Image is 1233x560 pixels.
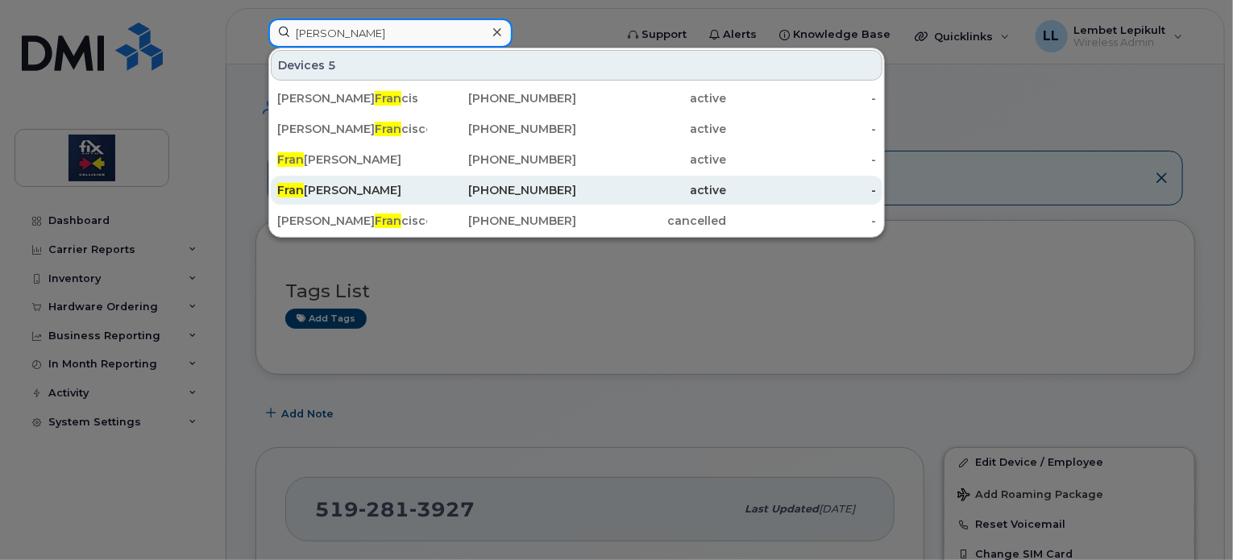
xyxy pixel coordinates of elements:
div: - [726,182,876,198]
div: active [577,121,727,137]
span: Fran [375,122,401,136]
div: [PERSON_NAME] cisco [277,121,427,137]
div: [PERSON_NAME] [277,182,427,198]
div: cancelled [577,213,727,229]
span: Fran [277,183,304,197]
div: [PHONE_NUMBER] [427,151,577,168]
a: Fran[PERSON_NAME][PHONE_NUMBER]active- [271,145,882,174]
div: active [577,182,727,198]
div: - [726,90,876,106]
div: active [577,151,727,168]
a: [PERSON_NAME]Francisco[PHONE_NUMBER]cancelled- [271,206,882,235]
a: [PERSON_NAME]Francisco[PHONE_NUMBER]active- [271,114,882,143]
div: active [577,90,727,106]
div: - [726,213,876,229]
span: 5 [328,57,336,73]
div: Devices [271,50,882,81]
a: [PERSON_NAME]Francis[PHONE_NUMBER]active- [271,84,882,113]
div: [PHONE_NUMBER] [427,90,577,106]
div: [PHONE_NUMBER] [427,121,577,137]
div: [PHONE_NUMBER] [427,213,577,229]
div: [PERSON_NAME] [277,151,427,168]
span: Fran [375,91,401,106]
div: [PERSON_NAME] cis [277,90,427,106]
div: [PERSON_NAME] cisco [277,213,427,229]
span: Fran [277,152,304,167]
div: - [726,121,876,137]
a: Fran[PERSON_NAME][PHONE_NUMBER]active- [271,176,882,205]
span: Fran [375,214,401,228]
div: [PHONE_NUMBER] [427,182,577,198]
div: - [726,151,876,168]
